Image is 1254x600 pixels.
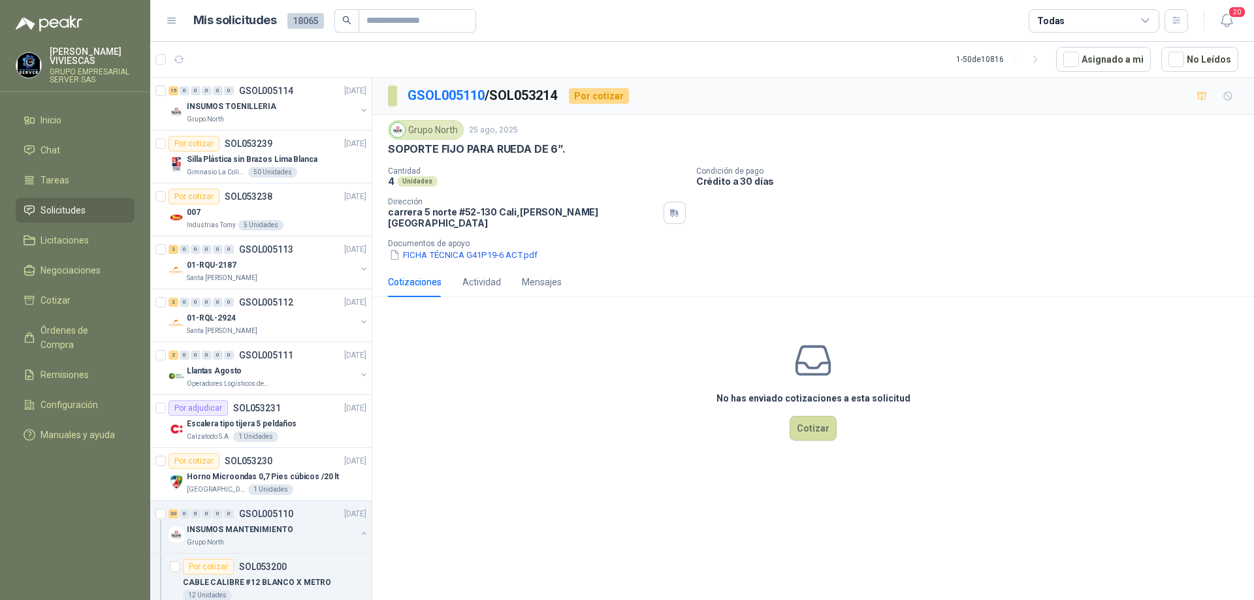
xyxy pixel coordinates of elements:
a: Órdenes de Compra [16,318,135,357]
p: Santa [PERSON_NAME] [187,273,257,283]
img: Company Logo [169,262,184,278]
p: [DATE] [344,138,366,150]
h1: Mis solicitudes [193,11,277,30]
div: 0 [224,509,234,518]
p: [DATE] [344,455,366,467]
span: Tareas [40,173,69,187]
div: 30 [169,509,178,518]
span: Solicitudes [40,203,86,217]
div: 0 [202,509,212,518]
p: [DATE] [344,296,366,309]
p: Crédito a 30 días [696,176,1249,187]
a: 15 0 0 0 0 0 GSOL005114[DATE] Company LogoINSUMOS TOENILLERIAGrupo North [169,83,369,125]
div: 1 Unidades [233,432,278,442]
p: Condición de pago [696,166,1249,176]
div: 0 [191,298,201,307]
span: Inicio [40,113,61,127]
span: 18065 [287,13,324,29]
p: INSUMOS TOENILLERIA [187,101,276,113]
a: 30 0 0 0 0 0 GSOL005110[DATE] Company LogoINSUMOS MANTENIMIENTOGrupo North [169,506,369,548]
p: 01-RQU-2187 [187,259,236,272]
span: Cotizar [40,293,71,308]
button: Cotizar [790,416,837,441]
div: 0 [180,86,189,95]
p: SOPORTE FIJO PARA RUEDA DE 6”. [388,142,566,156]
p: SOL053200 [239,562,287,571]
div: Mensajes [522,275,562,289]
div: Actividad [462,275,501,289]
div: 0 [202,86,212,95]
p: [DATE] [344,85,366,97]
div: 0 [224,245,234,254]
a: Cotizar [16,288,135,313]
p: Santa [PERSON_NAME] [187,326,257,336]
p: CABLE CALIBRE #12 BLANCO X METRO [183,576,331,589]
p: [GEOGRAPHIC_DATA] [187,484,246,495]
p: [DATE] [344,402,366,415]
p: GSOL005112 [239,298,293,307]
p: Industrias Tomy [187,220,236,230]
a: Por cotizarSOL053239[DATE] Company LogoSilla Plástica sin Brazos Lima BlancaGimnasio La Colina50 ... [150,131,372,183]
p: Documentos de apoyo [388,239,1249,248]
a: 2 0 0 0 0 0 GSOL005113[DATE] Company Logo01-RQU-2187Santa [PERSON_NAME] [169,242,369,283]
img: Company Logo [169,421,184,437]
span: Remisiones [40,368,89,382]
img: Company Logo [169,104,184,119]
div: 0 [213,351,223,360]
div: 0 [202,298,212,307]
p: INSUMOS MANTENIMIENTO [187,524,293,536]
p: 01-RQL-2924 [187,312,236,324]
p: SOL053239 [225,139,272,148]
p: Escalera tipo tijera 5 peldaños [187,418,297,430]
a: Inicio [16,108,135,133]
a: Tareas [16,168,135,193]
div: 0 [180,509,189,518]
div: Por cotizar [183,559,234,575]
div: 0 [213,86,223,95]
div: 5 Unidades [238,220,283,230]
span: Configuración [40,398,98,412]
a: Solicitudes [16,198,135,223]
div: Por adjudicar [169,400,228,416]
div: 0 [180,245,189,254]
p: Cantidad [388,166,686,176]
div: Por cotizar [169,136,219,151]
div: 1 - 50 de 10816 [956,49,1046,70]
p: GSOL005113 [239,245,293,254]
div: Cotizaciones [388,275,442,289]
p: GSOL005111 [239,351,293,360]
p: Operadores Logísticos del Caribe [187,379,269,389]
p: SOL053238 [225,192,272,201]
button: 20 [1215,9,1238,33]
p: Grupo North [187,537,224,548]
span: search [342,16,351,25]
h3: No has enviado cotizaciones a esta solicitud [716,391,910,405]
div: 50 Unidades [248,167,297,178]
div: 0 [191,509,201,518]
a: Configuración [16,392,135,417]
a: Por cotizarSOL053238[DATE] Company Logo007Industrias Tomy5 Unidades [150,183,372,236]
button: Asignado a mi [1056,47,1151,72]
p: Gimnasio La Colina [187,167,246,178]
p: Silla Plástica sin Brazos Lima Blanca [187,153,317,166]
div: Unidades [397,176,438,187]
p: SOL053231 [233,403,281,413]
div: 0 [180,298,189,307]
p: [DATE] [344,508,366,520]
div: 0 [191,86,201,95]
p: carrera 5 norte #52-130 Cali , [PERSON_NAME][GEOGRAPHIC_DATA] [388,206,658,229]
p: GSOL005114 [239,86,293,95]
p: Llantas Agosto [187,365,242,377]
p: GSOL005110 [239,509,293,518]
img: Logo peakr [16,16,82,31]
div: 15 [169,86,178,95]
button: FICHA TÉCNICA G41P19-6 ACT.pdf [388,248,539,262]
a: Negociaciones [16,258,135,283]
a: Manuales y ayuda [16,422,135,447]
span: Licitaciones [40,233,89,247]
div: 0 [202,245,212,254]
img: Company Logo [391,123,405,137]
a: GSOL005110 [408,87,485,103]
p: [DATE] [344,191,366,203]
a: Por adjudicarSOL053231[DATE] Company LogoEscalera tipo tijera 5 peldañosCalzatodo S.A.1 Unidades [150,395,372,448]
